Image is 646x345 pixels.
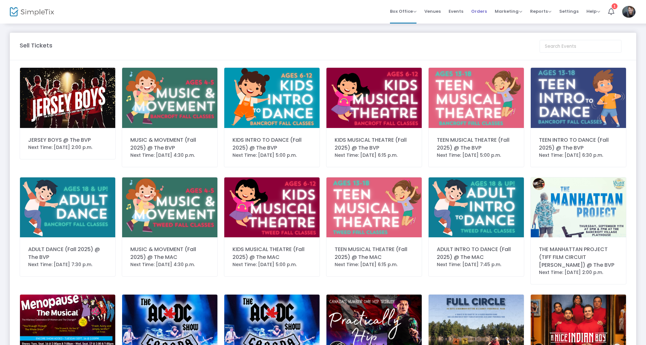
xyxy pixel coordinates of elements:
[437,136,516,152] div: TEEN MUSICAL THEATRE (Fall 2025) @ The BVP
[559,3,579,20] span: Settings
[130,261,209,268] div: Next Time: [DATE] 4:30 p.m.
[335,136,414,152] div: KIDS MUSICAL THEATRE (Fall 2025) @ The BVP
[539,152,618,159] div: Next Time: [DATE] 6:30 p.m.
[20,68,115,128] img: 6387205538855590882025SeasonGraphics-2.png
[429,68,524,128] img: 63890697455911094720.png
[130,136,209,152] div: MUSIC & MOVEMENT (Fall 2025) @ The BVP
[335,152,414,159] div: Next Time: [DATE] 6:15 p.m.
[495,8,522,14] span: Marketing
[232,245,311,261] div: KIDS MUSICAL THEATRE (Fall 2025) @ The MAC
[130,152,209,159] div: Next Time: [DATE] 4:30 p.m.
[390,8,416,14] span: Box Office
[424,3,441,20] span: Venues
[539,136,618,152] div: TEEN INTRO TO DANCE (Fall 2025) @ The BVP
[335,245,414,261] div: TEEN MUSICAL THEATRE (Fall 2025) @ The MAC
[540,40,621,53] input: Search Events
[530,8,551,14] span: Reports
[28,261,107,268] div: Next Time: [DATE] 7:30 p.m.
[224,68,320,128] img: 63890698552596428618.png
[586,8,600,14] span: Help
[539,245,618,269] div: THE MANHATTAN PROJECT (TIFF FILM CIRCUIT [PERSON_NAME]) @ The BVP
[232,136,311,152] div: KIDS INTRO TO DANCE (Fall 2025) @ The BVP
[437,152,516,159] div: Next Time: [DATE] 5:00 p.m.
[122,177,217,238] img: 63890692639670050723.png
[28,245,107,261] div: ADULT DANCE (Fall 2025) @ The BVP
[28,136,107,144] div: JERSEY BOYS @ The BVP
[437,245,516,261] div: ADULT INTRO TO DANCE (Fall 2025) @ The MAC
[471,3,487,20] span: Orders
[326,177,422,238] img: 63890691181093781025.png
[539,269,618,276] div: Next Time: [DATE] 2:00 p.m.
[531,68,626,128] img: 63890696929344861221.png
[326,68,422,128] img: 63891317865801835019.png
[232,261,311,268] div: Next Time: [DATE] 5:00 p.m.
[531,177,626,238] img: 63890219559646215639.png
[437,261,516,268] div: Next Time: [DATE] 7:45 p.m.
[335,261,414,268] div: Next Time: [DATE] 6:15 p.m.
[224,177,320,238] img: 63891317746747961824.png
[20,177,115,238] img: 63890696213075266222.png
[232,152,311,159] div: Next Time: [DATE] 5:00 p.m.
[612,3,618,9] div: 1
[449,3,463,20] span: Events
[122,68,217,128] img: 63890698826407377217.png
[429,177,524,238] img: 638906309859119656YoungCoGraphics.png
[28,144,107,151] div: Next Time: [DATE] 2:00 p.m.
[130,245,209,261] div: MUSIC & MOVEMENT (Fall 2025) @ The MAC
[20,41,52,50] m-panel-title: Sell Tickets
